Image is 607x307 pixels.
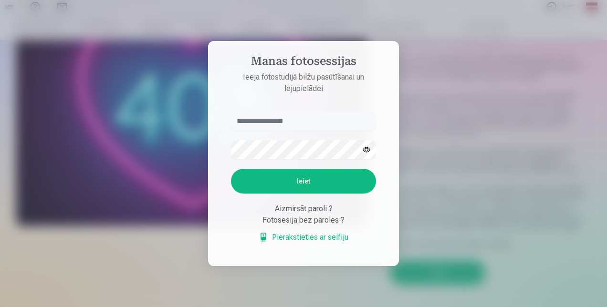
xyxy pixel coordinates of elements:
[231,169,376,194] button: Ieiet
[259,232,348,243] a: Pierakstieties ar selfiju
[221,72,386,94] p: Ieeja fotostudijā bilžu pasūtīšanai un lejupielādei
[231,203,376,215] div: Aizmirsāt paroli ?
[231,215,376,226] div: Fotosesija bez paroles ?
[221,54,386,72] h4: Manas fotosessijas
